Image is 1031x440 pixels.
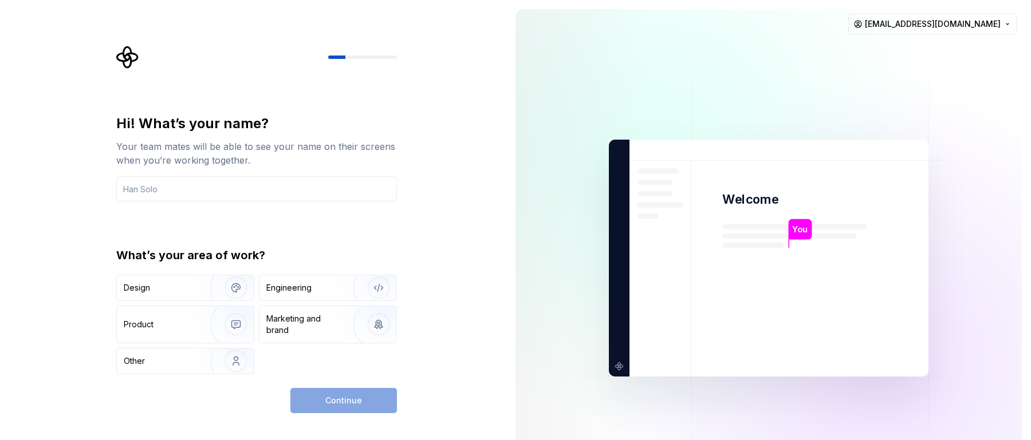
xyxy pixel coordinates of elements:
[848,14,1017,34] button: [EMAIL_ADDRESS][DOMAIN_NAME]
[124,319,154,330] div: Product
[116,46,139,69] svg: Supernova Logo
[124,282,150,294] div: Design
[124,355,145,367] div: Other
[116,114,397,133] div: Hi! What’s your name?
[116,140,397,167] div: Your team mates will be able to see your name on their screens when you’re working together.
[722,191,778,208] p: Welcome
[116,176,397,201] input: Han Solo
[792,223,808,236] p: You
[865,18,1001,30] span: [EMAIL_ADDRESS][DOMAIN_NAME]
[266,282,312,294] div: Engineering
[116,247,397,263] div: What’s your area of work?
[266,313,344,336] div: Marketing and brand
